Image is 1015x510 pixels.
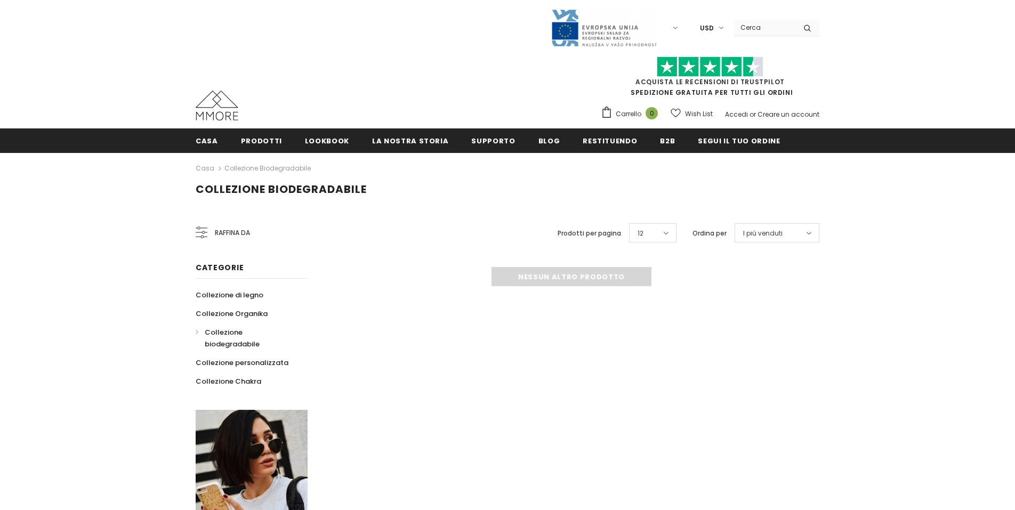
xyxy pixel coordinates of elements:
a: La nostra storia [372,128,448,152]
a: Collezione biodegradabile [196,323,296,353]
span: Blog [538,136,560,146]
a: Creare un account [758,110,819,119]
span: Categorie [196,262,244,273]
span: Lookbook [305,136,349,146]
span: or [750,110,756,119]
a: Javni Razpis [551,23,657,32]
a: supporto [471,128,515,152]
span: La nostra storia [372,136,448,146]
a: B2B [660,128,675,152]
a: Accedi [725,110,748,119]
span: supporto [471,136,515,146]
span: Casa [196,136,218,146]
a: Wish List [671,104,713,123]
a: Casa [196,128,218,152]
span: 12 [638,228,643,239]
input: Search Site [734,20,795,35]
span: Raffina da [215,227,250,239]
a: Restituendo [583,128,637,152]
a: Collezione Organika [196,304,268,323]
a: Lookbook [305,128,349,152]
img: Casi MMORE [196,91,238,120]
span: SPEDIZIONE GRATUITA PER TUTTI GLI ORDINI [601,61,819,97]
span: Restituendo [583,136,637,146]
span: Collezione biodegradabile [196,182,367,197]
a: Blog [538,128,560,152]
span: Collezione di legno [196,290,263,300]
a: Collezione di legno [196,286,263,304]
a: Acquista le recensioni di TrustPilot [635,77,785,86]
a: Segui il tuo ordine [698,128,780,152]
label: Prodotti per pagina [558,228,621,239]
span: Collezione Organika [196,309,268,319]
span: 0 [646,107,658,119]
span: Wish List [685,109,713,119]
a: Collezione biodegradabile [224,164,311,173]
img: Fidati di Pilot Stars [657,56,763,77]
span: Collezione biodegradabile [205,327,260,349]
img: Javni Razpis [551,9,657,47]
span: B2B [660,136,675,146]
a: Collezione personalizzata [196,353,288,372]
span: USD [700,23,714,34]
span: Collezione Chakra [196,376,261,386]
a: Carrello 0 [601,106,663,122]
a: Collezione Chakra [196,372,261,391]
span: I più venduti [743,228,783,239]
span: Collezione personalizzata [196,358,288,368]
a: Casa [196,162,214,175]
a: Prodotti [241,128,282,152]
span: Segui il tuo ordine [698,136,780,146]
span: Carrello [616,109,641,119]
span: Prodotti [241,136,282,146]
label: Ordina per [692,228,727,239]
